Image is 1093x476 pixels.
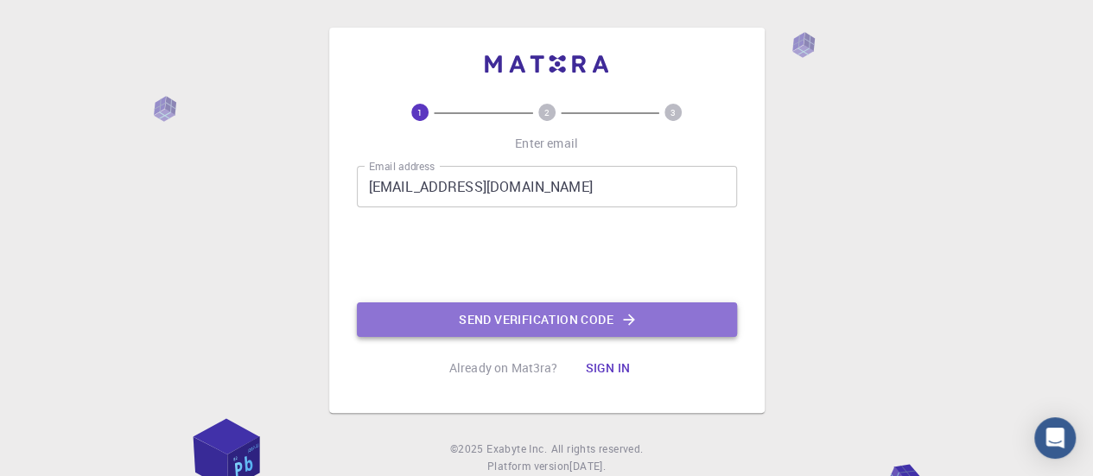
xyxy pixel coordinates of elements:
span: All rights reserved. [550,441,643,458]
div: Open Intercom Messenger [1034,417,1076,459]
button: Send verification code [357,302,737,337]
a: Exabyte Inc. [486,441,547,458]
label: Email address [369,159,435,174]
p: Enter email [515,135,578,152]
p: Already on Mat3ra? [449,359,558,377]
text: 3 [670,106,676,118]
span: © 2025 [450,441,486,458]
span: Platform version [487,458,569,475]
span: Exabyte Inc. [486,441,547,455]
span: [DATE] . [569,459,606,473]
a: [DATE]. [569,458,606,475]
button: Sign in [571,351,644,385]
iframe: reCAPTCHA [416,221,678,289]
text: 2 [544,106,550,118]
text: 1 [417,106,423,118]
